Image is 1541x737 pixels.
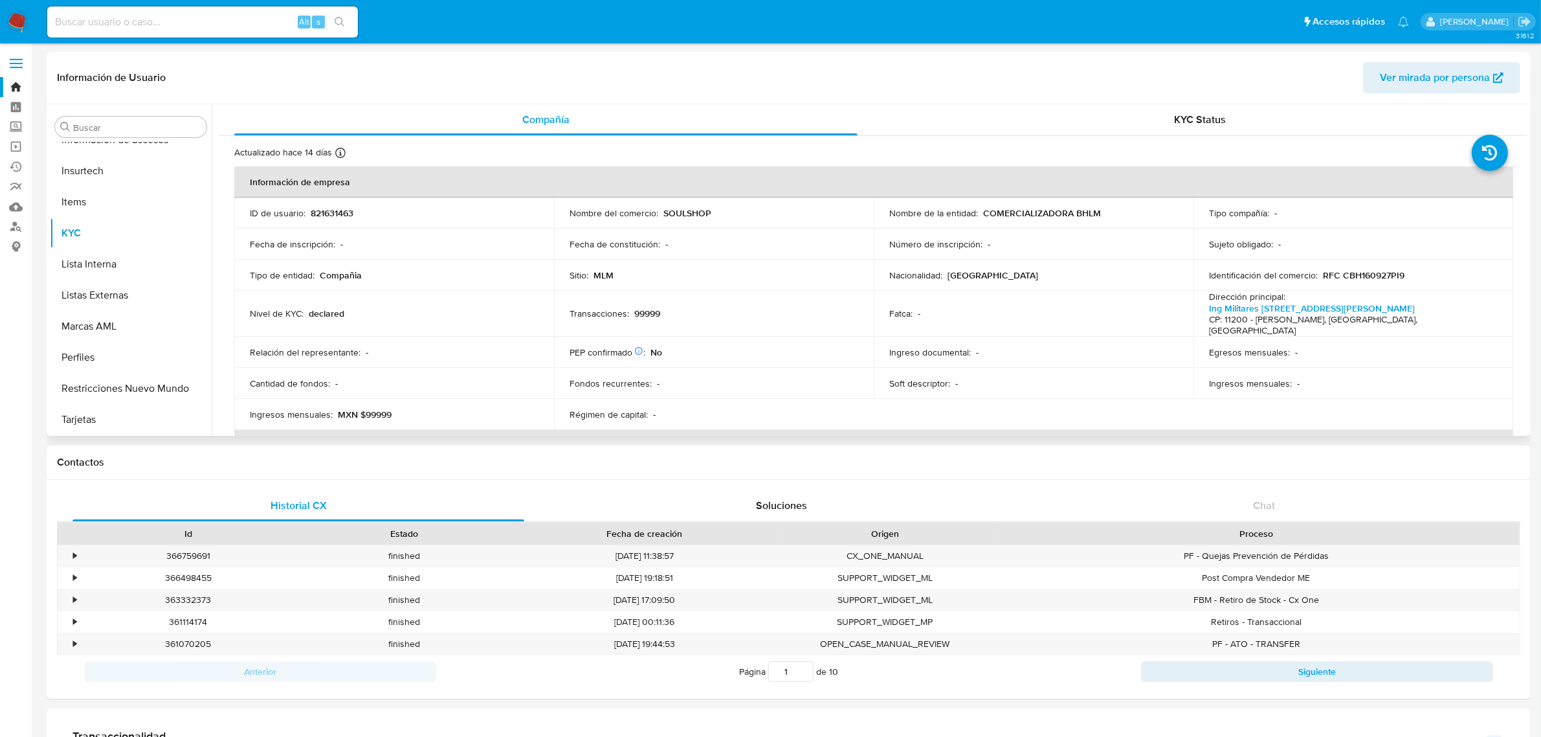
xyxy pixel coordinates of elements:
button: Lista Interna [50,249,212,280]
button: Marcas AML [50,311,212,342]
span: Página de [739,661,838,682]
p: - [1274,207,1277,219]
p: MXN $99999 [338,409,392,420]
h1: Información de Usuario [57,71,166,84]
p: - [918,308,920,319]
p: PEP confirmado : [570,346,645,358]
button: Tarjetas [50,404,212,435]
p: Régimen de capital : [570,409,648,420]
div: PF - Quejas Prevención de Pérdidas [993,545,1520,567]
p: Identificación del comercio : [1209,269,1318,281]
button: Anterior [84,661,436,682]
div: finished [296,589,511,611]
p: Nombre del comercio : [570,207,658,219]
span: Soluciones [756,498,807,513]
p: Ingresos mensuales : [1209,378,1292,389]
p: 99999 [634,308,660,319]
div: 366759691 [80,545,296,567]
p: Dirección principal : [1209,291,1285,302]
a: Salir [1518,15,1531,28]
th: Datos de contacto [234,430,1513,461]
p: ID de usuario : [250,207,305,219]
div: Estado [305,527,502,540]
div: finished [296,567,511,589]
div: Fecha de creación [521,527,768,540]
span: Chat [1253,498,1275,513]
div: • [73,572,76,584]
span: Compañía [522,112,570,127]
p: Fatca : [889,308,913,319]
div: [DATE] 19:44:53 [512,633,777,655]
div: Retiros - Transaccional [993,611,1520,633]
div: [DATE] 19:18:51 [512,567,777,589]
input: Buscar [73,122,201,133]
div: Origen [786,527,984,540]
p: No [650,346,662,358]
button: Items [50,187,212,218]
div: [DATE] 17:09:50 [512,589,777,611]
div: SUPPORT_WIDGET_ML [777,567,993,589]
p: MLM [593,269,614,281]
span: s [316,16,320,28]
p: declared [309,308,344,319]
button: Ver mirada por persona [1363,62,1520,93]
span: 10 [829,665,838,678]
p: - [1295,346,1298,358]
p: Tipo compañía : [1209,207,1269,219]
p: Compañia [320,269,362,281]
button: Buscar [60,122,71,132]
div: [DATE] 11:38:57 [512,545,777,567]
p: Sitio : [570,269,588,281]
div: 363332373 [80,589,296,611]
p: Tipo de entidad : [250,269,315,281]
div: 361070205 [80,633,296,655]
div: • [73,550,76,562]
div: Proceso [1002,527,1511,540]
p: SOULSHOP [663,207,711,219]
span: Accesos rápidos [1313,15,1385,28]
p: Soft descriptor : [889,378,950,389]
div: finished [296,611,511,633]
p: Fecha de inscripción : [250,238,335,250]
div: finished [296,633,511,655]
a: Ing Militares [STREET_ADDRESS][PERSON_NAME] [1209,302,1415,315]
button: Insurtech [50,155,212,187]
input: Buscar usuario o caso... [47,14,358,30]
div: 366498455 [80,567,296,589]
div: CX_ONE_MANUAL [777,545,993,567]
h4: CP: 11200 - [PERSON_NAME], [GEOGRAPHIC_DATA], [GEOGRAPHIC_DATA] [1209,314,1492,337]
p: - [1278,238,1281,250]
a: Notificaciones [1398,16,1409,27]
p: - [665,238,668,250]
div: Id [89,527,287,540]
button: Listas Externas [50,280,212,311]
p: - [976,346,979,358]
p: - [366,346,368,358]
p: Actualizado hace 14 días [234,146,332,159]
th: Información de empresa [234,166,1513,198]
div: OPEN_CASE_MANUAL_REVIEW [777,633,993,655]
button: Siguiente [1141,661,1493,682]
button: Restricciones Nuevo Mundo [50,373,212,404]
p: 821631463 [311,207,353,219]
h1: Contactos [57,456,1520,469]
div: FBM - Retiro de Stock - Cx One [993,589,1520,611]
p: - [340,238,343,250]
span: Historial CX [271,498,327,513]
p: - [988,238,990,250]
p: Nivel de KYC : [250,308,304,319]
div: 361114174 [80,611,296,633]
p: - [657,378,660,389]
p: Nacionalidad : [889,269,942,281]
p: RFC CBH160927PI9 [1323,269,1404,281]
p: Transacciones : [570,308,629,319]
p: Ingresos mensuales : [250,409,333,420]
p: [GEOGRAPHIC_DATA] [948,269,1038,281]
p: COMERCIALIZADORA BHLM [983,207,1101,219]
p: Fecha de constitución : [570,238,660,250]
div: • [73,594,76,606]
span: Alt [299,16,309,28]
button: KYC [50,218,212,249]
div: SUPPORT_WIDGET_MP [777,611,993,633]
button: search-icon [326,13,353,31]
